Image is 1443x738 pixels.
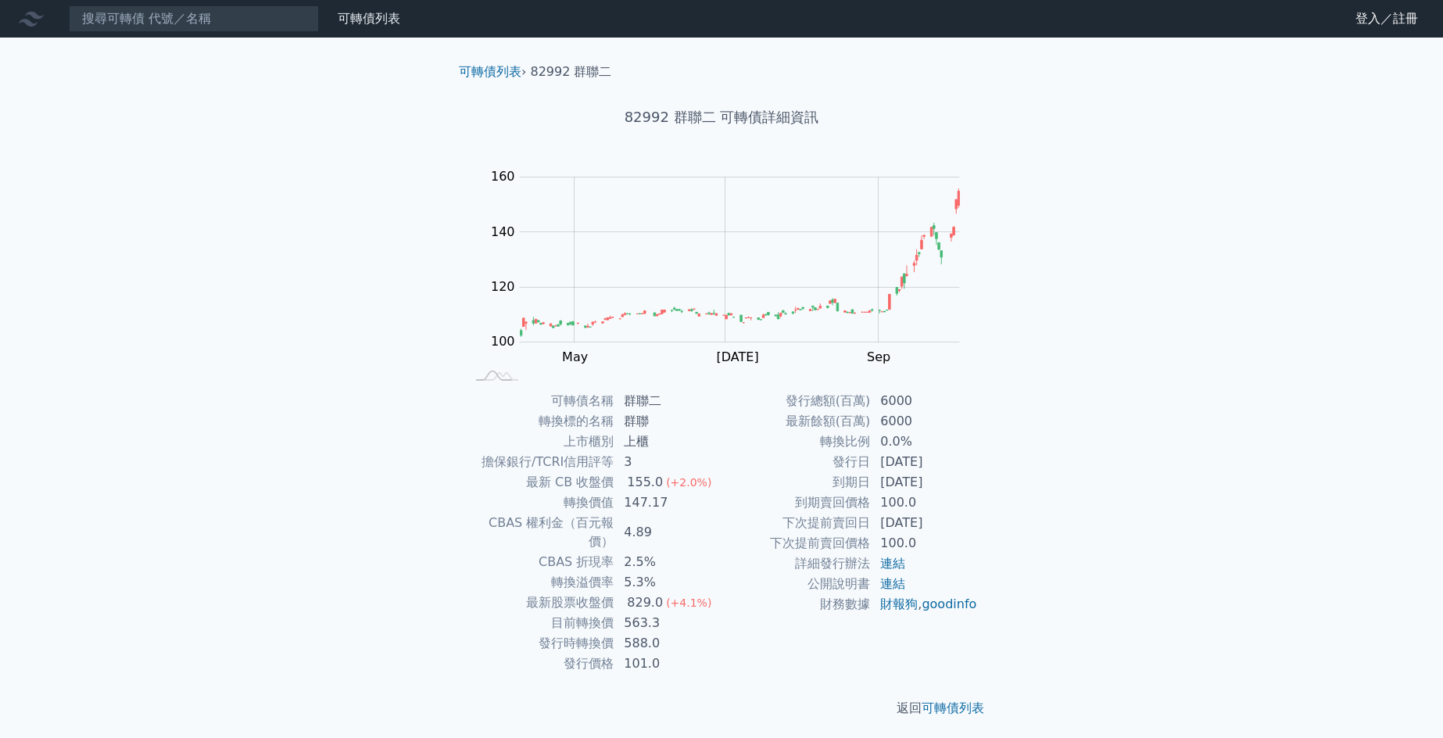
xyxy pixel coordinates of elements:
[446,106,997,128] h1: 82992 群聯二 可轉債詳細資訊
[614,552,721,572] td: 2.5%
[465,654,614,674] td: 發行價格
[465,513,614,552] td: CBAS 權利金（百元報價）
[491,169,515,184] tspan: 160
[721,432,871,452] td: 轉換比例
[880,556,905,571] a: 連結
[465,411,614,432] td: 轉換標的名稱
[922,700,984,715] a: 可轉債列表
[459,63,526,81] li: ›
[871,391,978,411] td: 6000
[531,63,612,81] li: 82992 群聯二
[721,493,871,513] td: 到期賣回價格
[465,391,614,411] td: 可轉債名稱
[880,576,905,591] a: 連結
[465,472,614,493] td: 最新 CB 收盤價
[465,452,614,472] td: 擔保銀行/TCRI信用評等
[871,513,978,533] td: [DATE]
[491,334,515,349] tspan: 100
[338,11,400,26] a: 可轉債列表
[465,572,614,593] td: 轉換溢價率
[69,5,319,32] input: 搜尋可轉債 代號／名稱
[459,64,521,79] a: 可轉債列表
[666,596,711,609] span: (+4.1%)
[562,349,588,364] tspan: May
[614,452,721,472] td: 3
[880,596,918,611] a: 財報狗
[465,613,614,633] td: 目前轉換價
[871,411,978,432] td: 6000
[871,594,978,614] td: ,
[624,473,666,492] div: 155.0
[721,452,871,472] td: 發行日
[666,476,711,489] span: (+2.0%)
[614,613,721,633] td: 563.3
[614,493,721,513] td: 147.17
[721,574,871,594] td: 公開說明書
[465,552,614,572] td: CBAS 折現率
[491,224,515,239] tspan: 140
[614,513,721,552] td: 4.89
[446,699,997,718] p: 返回
[721,553,871,574] td: 詳細發行辦法
[871,472,978,493] td: [DATE]
[922,596,976,611] a: goodinfo
[721,391,871,411] td: 發行總額(百萬)
[614,411,721,432] td: 群聯
[614,633,721,654] td: 588.0
[717,349,759,364] tspan: [DATE]
[465,633,614,654] td: 發行時轉換價
[871,432,978,452] td: 0.0%
[614,391,721,411] td: 群聯二
[721,533,871,553] td: 下次提前賣回價格
[871,533,978,553] td: 100.0
[871,452,978,472] td: [DATE]
[721,513,871,533] td: 下次提前賣回日
[465,432,614,452] td: 上市櫃別
[867,349,890,364] tspan: Sep
[721,411,871,432] td: 最新餘額(百萬)
[483,169,983,364] g: Chart
[491,279,515,294] tspan: 120
[465,593,614,613] td: 最新股票收盤價
[614,654,721,674] td: 101.0
[614,432,721,452] td: 上櫃
[614,572,721,593] td: 5.3%
[871,493,978,513] td: 100.0
[721,594,871,614] td: 財務數據
[624,593,666,612] div: 829.0
[465,493,614,513] td: 轉換價值
[721,472,871,493] td: 到期日
[1343,6,1430,31] a: 登入／註冊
